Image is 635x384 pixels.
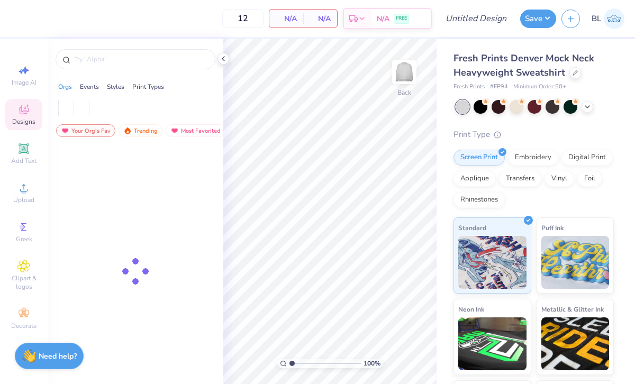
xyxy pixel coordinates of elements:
[453,192,505,208] div: Rhinestones
[592,8,624,29] a: BL
[123,127,132,134] img: trending.gif
[377,13,389,24] span: N/A
[12,117,35,126] span: Designs
[107,82,124,92] div: Styles
[12,78,37,87] span: Image AI
[13,196,34,204] span: Upload
[276,13,297,24] span: N/A
[513,83,566,92] span: Minimum Order: 50 +
[16,235,32,243] span: Greek
[364,359,380,368] span: 100 %
[545,171,574,187] div: Vinyl
[11,322,37,330] span: Decorate
[541,236,610,289] img: Puff Ink
[541,304,604,315] span: Metallic & Glitter Ink
[394,61,415,83] img: Back
[396,15,407,22] span: FREE
[39,351,77,361] strong: Need help?
[58,82,72,92] div: Orgs
[453,150,505,166] div: Screen Print
[458,222,486,233] span: Standard
[5,274,42,291] span: Clipart & logos
[437,8,515,29] input: Untitled Design
[604,8,624,29] img: Baylor Lawson
[541,222,564,233] span: Puff Ink
[453,52,594,79] span: Fresh Prints Denver Mock Neck Heavyweight Sweatshirt
[453,83,485,92] span: Fresh Prints
[499,171,541,187] div: Transfers
[577,171,602,187] div: Foil
[458,317,527,370] img: Neon Ink
[508,150,558,166] div: Embroidery
[119,124,162,137] div: Trending
[490,83,508,92] span: # FP94
[73,54,208,65] input: Try "Alpha"
[170,127,179,134] img: most_fav.gif
[132,82,164,92] div: Print Types
[80,82,99,92] div: Events
[561,150,613,166] div: Digital Print
[166,124,225,137] div: Most Favorited
[397,88,411,97] div: Back
[458,304,484,315] span: Neon Ink
[222,9,264,28] input: – –
[11,157,37,165] span: Add Text
[458,236,527,289] img: Standard
[453,129,614,141] div: Print Type
[541,317,610,370] img: Metallic & Glitter Ink
[56,124,115,137] div: Your Org's Fav
[453,171,496,187] div: Applique
[310,13,331,24] span: N/A
[61,127,69,134] img: most_fav.gif
[520,10,556,28] button: Save
[592,13,601,25] span: BL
